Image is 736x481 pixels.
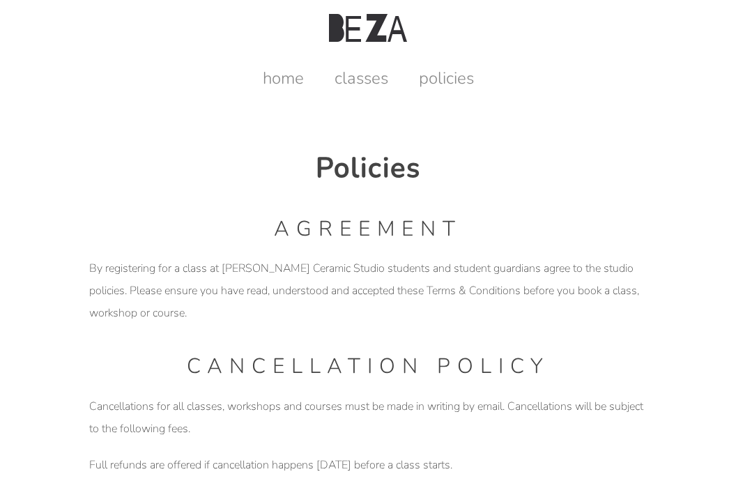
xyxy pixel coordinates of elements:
[89,395,647,440] p: Cancellations for all classes, workshops and courses must be made in writing by email. Cancellati...
[249,67,318,89] a: home
[405,67,488,89] a: policies
[329,14,407,42] img: Beza Studio Logo
[89,257,647,324] p: By registering for a class at [PERSON_NAME] Ceramic Studio students and student guardians agree t...
[89,215,647,243] h1: AGREEMENT
[321,67,402,89] a: classes
[89,352,647,381] h1: CANCELLATION POLICY
[89,454,647,476] p: Full refunds are offered if cancellation happens [DATE] before a class starts.
[89,149,647,187] h2: Policies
